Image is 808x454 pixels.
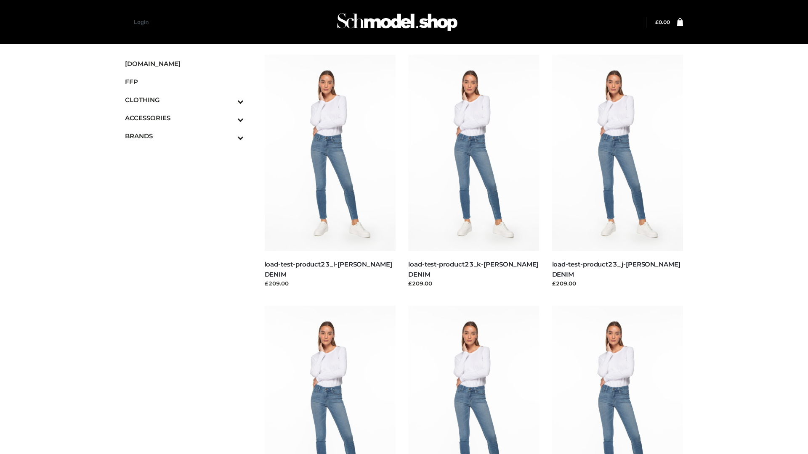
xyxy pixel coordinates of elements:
a: ACCESSORIESToggle Submenu [125,109,244,127]
div: £209.00 [265,279,396,288]
button: Toggle Submenu [214,127,244,145]
span: FFP [125,77,244,87]
span: [DOMAIN_NAME] [125,59,244,69]
span: ACCESSORIES [125,113,244,123]
bdi: 0.00 [655,19,670,25]
a: load-test-product23_l-[PERSON_NAME] DENIM [265,260,392,278]
div: £209.00 [552,279,683,288]
button: Toggle Submenu [214,109,244,127]
a: [DOMAIN_NAME] [125,55,244,73]
a: £0.00 [655,19,670,25]
a: BRANDSToggle Submenu [125,127,244,145]
a: CLOTHINGToggle Submenu [125,91,244,109]
span: BRANDS [125,131,244,141]
a: load-test-product23_j-[PERSON_NAME] DENIM [552,260,680,278]
a: load-test-product23_k-[PERSON_NAME] DENIM [408,260,538,278]
a: Login [134,19,149,25]
a: FFP [125,73,244,91]
button: Toggle Submenu [214,91,244,109]
img: Schmodel Admin 964 [334,5,460,39]
span: CLOTHING [125,95,244,105]
span: £ [655,19,659,25]
div: £209.00 [408,279,540,288]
